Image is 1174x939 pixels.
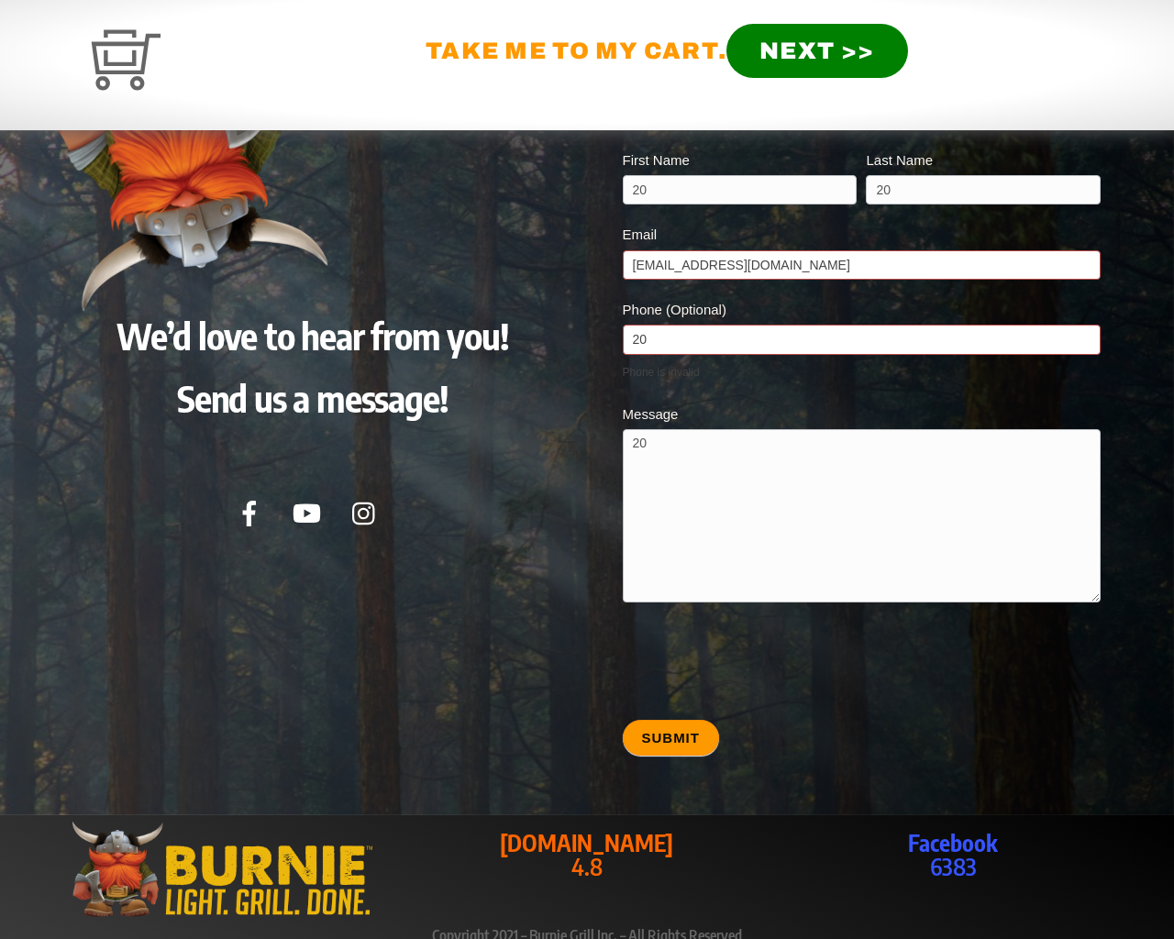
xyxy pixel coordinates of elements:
[55,130,330,314] img: Burnie Grill – 2021 – Get More Burnie 2
[623,720,719,756] button: Submit
[787,831,1119,879] a: Facebook6383
[177,375,448,421] span: Send us a message!
[623,403,1101,429] label: Message
[866,149,1101,175] label: Last Name
[421,831,753,879] a: [DOMAIN_NAME]4.8
[908,828,998,857] strong: Facebook
[343,503,393,521] a: instagram
[726,24,907,79] button: NEXT >>
[623,149,858,175] label: First Name
[623,360,1101,384] div: Phone is invalid
[623,298,1101,325] label: Phone (Optional)
[726,39,907,63] a: NEXT >>
[55,815,387,923] img: burniegrill.com-logo-high-res-2020110_500px
[500,828,673,857] strong: [DOMAIN_NAME]
[623,621,902,692] iframe: reCAPTCHA
[623,223,1101,249] label: Email
[787,831,1119,879] p: 6383
[421,831,753,879] p: 4.8
[116,313,509,359] span: We’d love to hear from you!
[227,503,278,521] a: facebook
[426,39,907,63] span: Take me to my cart.
[285,503,336,521] a: youtube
